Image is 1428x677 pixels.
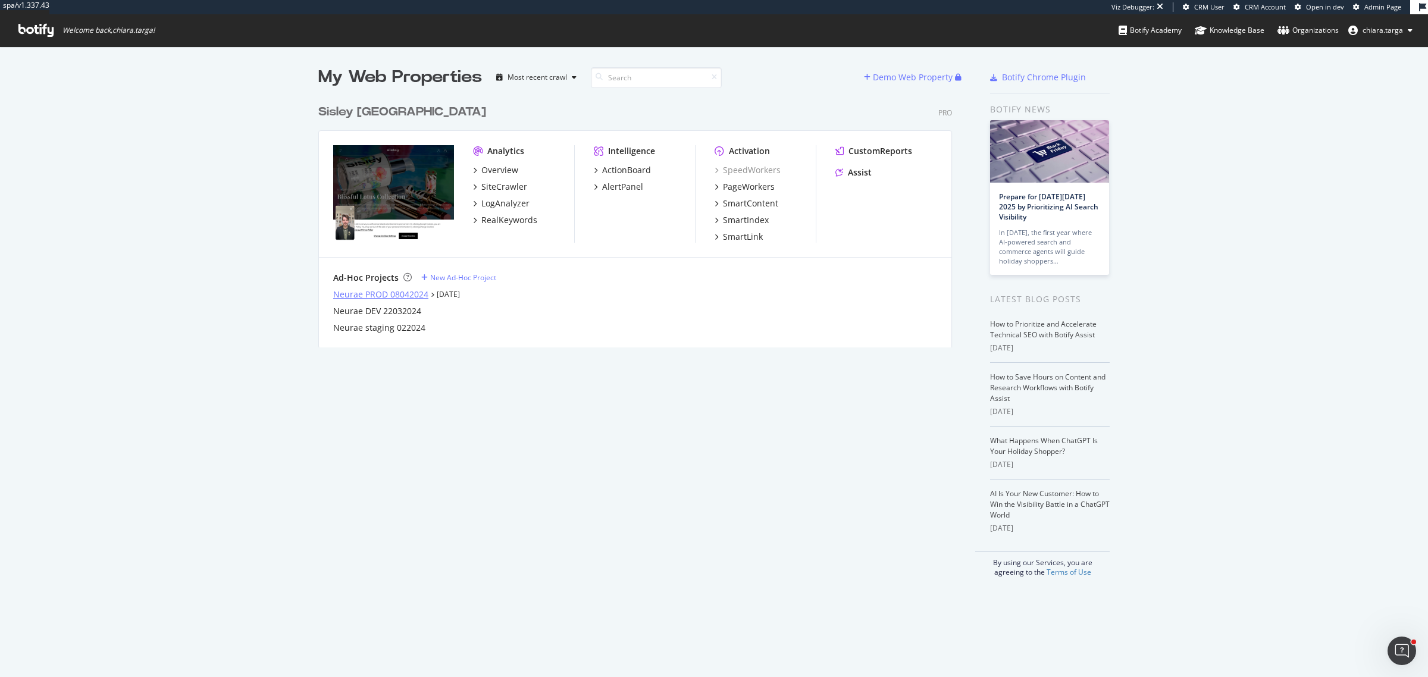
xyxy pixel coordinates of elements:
[729,145,770,157] div: Activation
[487,145,524,157] div: Analytics
[1339,21,1422,40] button: chiara.targa
[990,71,1086,83] a: Botify Chrome Plugin
[602,164,651,176] div: ActionBoard
[594,181,643,193] a: AlertPanel
[473,181,527,193] a: SiteCrawler
[62,26,155,35] span: Welcome back, chiara.targa !
[430,272,496,283] div: New Ad-Hoc Project
[990,406,1110,417] div: [DATE]
[421,272,496,283] a: New Ad-Hoc Project
[1195,24,1264,36] div: Knowledge Base
[333,322,425,334] a: Neurae staging 022024
[990,319,1097,340] a: How to Prioritize and Accelerate Technical SEO with Botify Assist
[1119,14,1182,46] a: Botify Academy
[473,198,530,209] a: LogAnalyzer
[481,164,518,176] div: Overview
[723,198,778,209] div: SmartContent
[835,167,872,178] a: Assist
[1245,2,1286,11] span: CRM Account
[990,523,1110,534] div: [DATE]
[938,108,952,118] div: Pro
[318,104,491,121] a: Sisley [GEOGRAPHIC_DATA]
[333,145,454,242] img: www.sisley-paris.com
[481,214,537,226] div: RealKeywords
[1353,2,1401,12] a: Admin Page
[491,68,581,87] button: Most recent crawl
[1364,2,1401,11] span: Admin Page
[481,198,530,209] div: LogAnalyzer
[481,181,527,193] div: SiteCrawler
[990,488,1110,520] a: AI Is Your New Customer: How to Win the Visibility Battle in a ChatGPT World
[715,198,778,209] a: SmartContent
[990,372,1106,403] a: How to Save Hours on Content and Research Workflows with Botify Assist
[602,181,643,193] div: AlertPanel
[990,343,1110,353] div: [DATE]
[723,231,763,243] div: SmartLink
[1233,2,1286,12] a: CRM Account
[873,71,953,83] div: Demo Web Property
[1002,71,1086,83] div: Botify Chrome Plugin
[1194,2,1225,11] span: CRM User
[999,228,1100,266] div: In [DATE], the first year where AI-powered search and commerce agents will guide holiday shoppers…
[864,68,955,87] button: Demo Web Property
[1183,2,1225,12] a: CRM User
[473,164,518,176] a: Overview
[473,214,537,226] a: RealKeywords
[999,192,1098,222] a: Prepare for [DATE][DATE] 2025 by Prioritizing AI Search Visibility
[1306,2,1344,11] span: Open in dev
[715,164,781,176] a: SpeedWorkers
[608,145,655,157] div: Intelligence
[318,104,486,121] div: Sisley [GEOGRAPHIC_DATA]
[990,459,1110,470] div: [DATE]
[835,145,912,157] a: CustomReports
[1195,14,1264,46] a: Knowledge Base
[723,181,775,193] div: PageWorkers
[1047,567,1091,577] a: Terms of Use
[1363,25,1403,35] span: chiara.targa
[318,89,962,347] div: grid
[594,164,651,176] a: ActionBoard
[990,293,1110,306] div: Latest Blog Posts
[864,72,955,82] a: Demo Web Property
[1277,24,1339,36] div: Organizations
[990,435,1098,456] a: What Happens When ChatGPT Is Your Holiday Shopper?
[848,167,872,178] div: Assist
[318,65,482,89] div: My Web Properties
[715,181,775,193] a: PageWorkers
[1111,2,1154,12] div: Viz Debugger:
[715,231,763,243] a: SmartLink
[1295,2,1344,12] a: Open in dev
[1388,637,1416,665] iframe: Intercom live chat
[715,214,769,226] a: SmartIndex
[848,145,912,157] div: CustomReports
[333,305,421,317] a: Neurae DEV 22032024
[333,272,399,284] div: Ad-Hoc Projects
[508,74,567,81] div: Most recent crawl
[333,289,428,300] a: Neurae PROD 08042024
[975,551,1110,577] div: By using our Services, you are agreeing to the
[1119,24,1182,36] div: Botify Academy
[1277,14,1339,46] a: Organizations
[437,289,460,299] a: [DATE]
[591,67,722,88] input: Search
[723,214,769,226] div: SmartIndex
[990,103,1110,116] div: Botify news
[990,120,1109,183] img: Prepare for Black Friday 2025 by Prioritizing AI Search Visibility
